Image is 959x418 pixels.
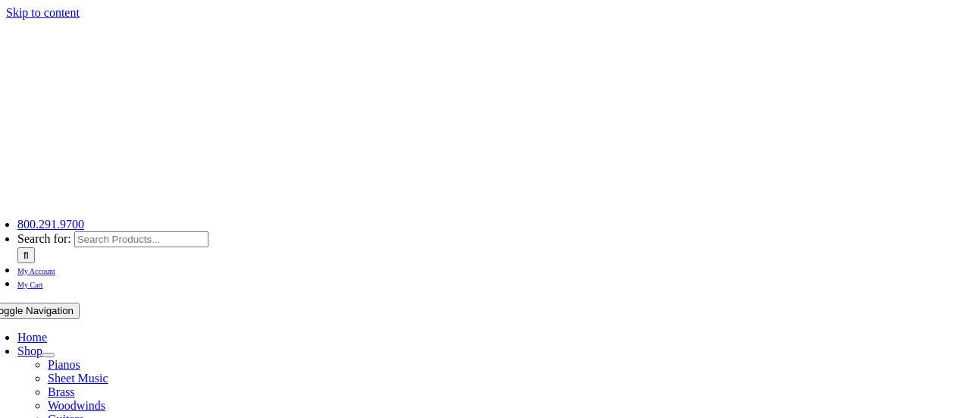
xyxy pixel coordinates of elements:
[17,247,35,263] input: Search
[17,331,47,344] a: Home
[17,267,55,275] span: My Account
[17,277,43,290] a: My Cart
[48,358,80,371] a: Pianos
[48,385,75,398] a: Brass
[17,281,43,289] span: My Cart
[74,231,208,247] input: Search Products...
[6,6,80,19] a: Skip to content
[17,263,55,276] a: My Account
[48,399,105,412] a: Woodwinds
[17,232,71,245] span: Search for:
[17,344,42,357] a: Shop
[42,353,55,357] button: Open submenu of Shop
[48,372,108,385] a: Sheet Music
[17,218,84,231] a: 800.291.9700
